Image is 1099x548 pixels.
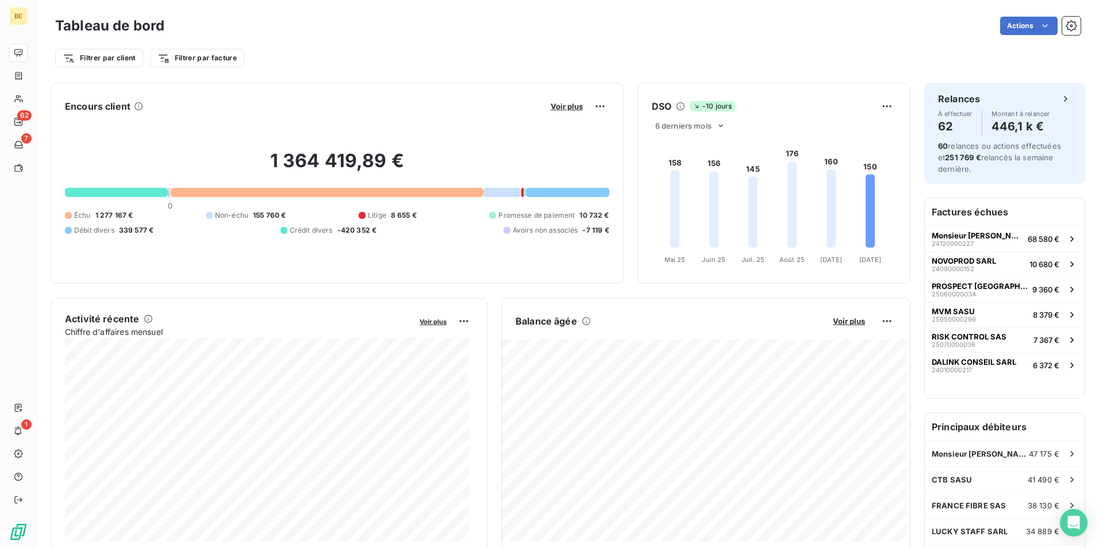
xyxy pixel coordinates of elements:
[420,318,447,326] span: Voir plus
[498,210,575,221] span: Promesse de paiement
[932,527,1008,536] span: LUCKY STAFF SARL
[932,501,1006,510] span: FRANCE FIBRE SAS
[932,341,975,348] span: 25070000036
[655,121,712,130] span: 6 derniers mois
[664,256,685,264] tspan: Mai 25
[992,117,1050,136] h4: 446,1 k €
[932,475,972,484] span: CTB SASU
[119,225,153,236] span: 339 577 €
[932,449,1029,458] span: Monsieur [PERSON_NAME]
[21,419,32,430] span: 1
[55,49,143,67] button: Filtrer par client
[513,225,578,236] span: Avoirs non associés
[938,141,1061,173] span: relances ou actions effectuées et relancés la semaine dernière.
[215,210,248,221] span: Non-échu
[21,133,32,144] span: 7
[1026,527,1059,536] span: 34 889 €
[1000,17,1058,35] button: Actions
[1028,234,1059,244] span: 68 580 €
[9,7,28,25] div: BE
[65,149,609,184] h2: 1 364 419,89 €
[150,49,244,67] button: Filtrer par facture
[992,110,1050,117] span: Montant à relancer
[416,316,450,326] button: Voir plus
[1033,361,1059,370] span: 6 372 €
[741,256,764,264] tspan: Juil. 25
[925,226,1085,251] button: Monsieur [PERSON_NAME]2412000022768 580 €
[74,225,114,236] span: Débit divers
[652,99,671,113] h6: DSO
[932,240,974,247] span: 24120000227
[820,256,842,264] tspan: [DATE]
[925,327,1085,352] button: RISK CONTROL SAS250700000367 367 €
[938,117,973,136] h4: 62
[65,99,130,113] h6: Encours client
[65,312,139,326] h6: Activité récente
[337,225,377,236] span: -420 352 €
[932,256,996,265] span: NOVOPROD SARL
[368,210,386,221] span: Litige
[925,251,1085,276] button: NOVOPROD SARL2409000015210 680 €
[932,231,1023,240] span: Monsieur [PERSON_NAME]
[925,276,1085,302] button: PROSPECT [GEOGRAPHIC_DATA]250600000349 360 €
[925,302,1085,327] button: MVM SASU250500002968 379 €
[859,256,881,264] tspan: [DATE]
[833,317,865,326] span: Voir plus
[932,281,1028,291] span: PROSPECT [GEOGRAPHIC_DATA]
[168,201,172,210] span: 0
[1029,449,1059,458] span: 47 175 €
[932,307,975,316] span: MVM SASU
[932,366,972,373] span: 24010000217
[1033,310,1059,319] span: 8 379 €
[582,225,609,236] span: -7 119 €
[932,357,1016,366] span: DALINK CONSEIL SARL
[1028,501,1059,510] span: 38 130 €
[1060,509,1088,537] div: Open Intercom Messenger
[938,92,980,106] h6: Relances
[17,110,32,121] span: 62
[938,141,948,150] span: 60
[702,256,725,264] tspan: Juin 25
[779,256,805,264] tspan: Août 25
[551,102,583,111] span: Voir plus
[253,210,286,221] span: 155 760 €
[290,225,333,236] span: Crédit divers
[925,352,1085,377] button: DALINK CONSEIL SARL240100002176 372 €
[829,316,869,326] button: Voir plus
[1032,285,1059,294] span: 9 360 €
[1033,335,1059,345] span: 7 367 €
[932,332,1006,341] span: RISK CONTROL SAS
[74,210,91,221] span: Échu
[932,316,976,323] span: 25050000296
[1028,475,1059,484] span: 41 490 €
[391,210,417,221] span: 8 655 €
[9,523,28,541] img: Logo LeanPay
[932,291,976,298] span: 25060000034
[1029,260,1059,269] span: 10 680 €
[932,265,974,272] span: 24090000152
[945,153,981,162] span: 251 769 €
[579,210,609,221] span: 10 732 €
[938,110,973,117] span: À effectuer
[516,314,577,328] h6: Balance âgée
[65,326,412,338] span: Chiffre d'affaires mensuel
[690,101,735,111] span: -10 jours
[925,198,1085,226] h6: Factures échues
[95,210,133,221] span: 1 277 167 €
[925,413,1085,441] h6: Principaux débiteurs
[55,16,164,36] h3: Tableau de bord
[547,101,586,111] button: Voir plus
